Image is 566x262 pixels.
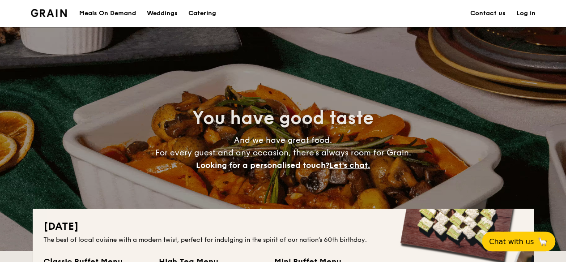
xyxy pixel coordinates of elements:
span: Let's chat. [329,160,370,170]
button: Chat with us🦙 [482,232,555,251]
img: Grain [31,9,67,17]
div: The best of local cuisine with a modern twist, perfect for indulging in the spirit of our nation’... [43,236,523,245]
h2: [DATE] [43,219,523,234]
a: Logotype [31,9,67,17]
span: Chat with us [489,237,534,246]
span: 🦙 [537,236,548,247]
